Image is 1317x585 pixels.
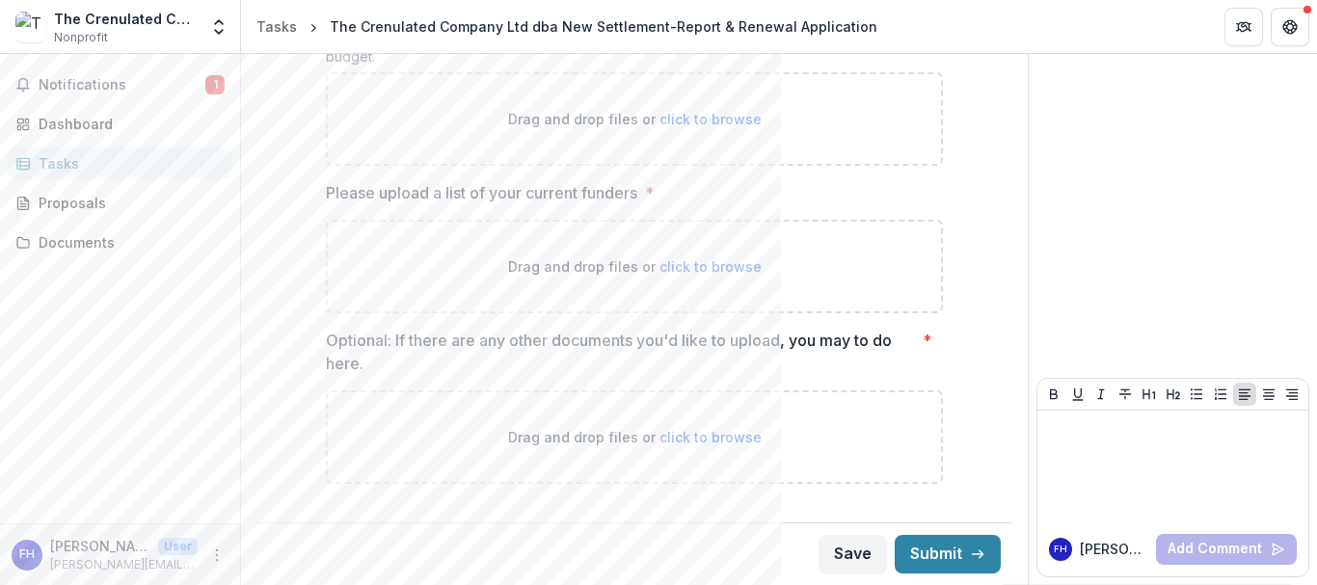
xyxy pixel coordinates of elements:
button: Underline [1066,383,1089,406]
span: 1 [205,75,225,94]
div: The Crenulated Company Ltd dba New Settlement [54,9,198,29]
a: Proposals [8,187,232,219]
p: Optional: If there are any other documents you'd like to upload, you may to do here. [326,329,915,375]
span: Nonprofit [54,29,108,46]
button: Italicize [1089,383,1113,406]
button: More [205,544,228,567]
div: Tasks [256,16,297,37]
p: Drag and drop files or [508,109,762,129]
nav: breadcrumb [249,13,885,40]
button: Bold [1042,383,1065,406]
button: Partners [1224,8,1263,46]
p: User [158,538,198,555]
button: Get Help [1271,8,1309,46]
div: Proposals [39,193,217,213]
button: Save [819,535,887,573]
div: Documents [39,232,217,253]
a: Tasks [249,13,305,40]
div: Frank Haberle [1054,545,1067,554]
span: click to browse [659,111,762,127]
button: Strike [1114,383,1137,406]
p: Drag and drop files or [508,256,762,277]
div: Frank Haberle [19,548,35,561]
span: Notifications [39,77,205,93]
p: [PERSON_NAME] [50,536,150,556]
div: Dashboard [39,114,217,134]
button: Ordered List [1209,383,1232,406]
p: Drag and drop files or [508,427,762,447]
button: Bullet List [1185,383,1208,406]
button: Align Center [1257,383,1280,406]
p: [PERSON_NAME][EMAIL_ADDRESS][DOMAIN_NAME] [50,556,198,573]
div: The Crenulated Company Ltd dba New Settlement-Report & Renewal Application [330,16,877,37]
button: Heading 2 [1162,383,1185,406]
button: Add Comment [1156,534,1297,565]
span: click to browse [659,429,762,445]
a: Tasks [8,147,232,179]
button: Submit [895,535,1001,573]
div: Tasks [39,153,217,173]
p: [PERSON_NAME] [1080,539,1148,559]
p: Please upload a list of your current funders [326,181,637,204]
button: Align Left [1233,383,1256,406]
button: Open entity switcher [205,8,232,46]
a: Documents [8,226,232,258]
button: Align Right [1280,383,1304,406]
span: click to browse [659,258,762,275]
button: Notifications1 [8,69,232,100]
img: The Crenulated Company Ltd dba New Settlement [15,12,46,42]
button: Heading 1 [1138,383,1161,406]
a: Dashboard [8,108,232,140]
